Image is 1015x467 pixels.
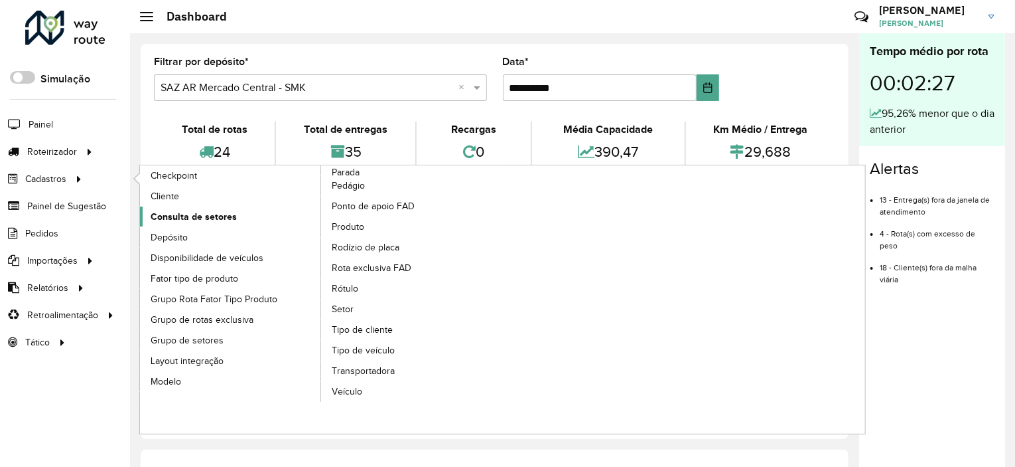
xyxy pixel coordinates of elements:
[880,184,994,218] li: 13 - Entrega(s) fora da janela de atendimento
[151,189,179,203] span: Cliente
[140,165,503,403] a: Parada
[140,289,322,309] a: Grupo Rota Fator Tipo Produto
[689,122,832,138] div: Km Médio / Entrega
[332,240,399,254] span: Rodízio de placa
[870,159,994,179] h4: Alertas
[151,292,277,306] span: Grupo Rota Fator Tipo Produto
[140,186,322,206] a: Cliente
[332,199,415,213] span: Ponto de apoio FAD
[321,341,503,361] a: Tipo de veículo
[140,351,322,371] a: Layout integração
[151,210,237,224] span: Consulta de setores
[332,302,354,316] span: Setor
[321,279,503,299] a: Rótulo
[880,252,994,286] li: 18 - Cliente(s) fora da malha viária
[503,54,529,70] label: Data
[27,281,68,295] span: Relatórios
[332,385,362,399] span: Veículo
[879,17,979,29] span: [PERSON_NAME]
[140,207,322,227] a: Consulta de setores
[332,261,411,275] span: Rota exclusiva FAD
[279,122,411,138] div: Total de entregas
[870,43,994,60] div: Tempo médio por rota
[151,272,238,286] span: Fator tipo de produto
[535,138,681,166] div: 390,47
[847,3,876,31] a: Contato Rápido
[879,4,979,17] h3: [PERSON_NAME]
[321,197,503,217] a: Ponto de apoio FAD
[420,122,527,138] div: Recargas
[140,371,322,391] a: Modelo
[535,122,681,138] div: Média Capacidade
[151,313,253,327] span: Grupo de rotas exclusiva
[332,323,393,337] span: Tipo de cliente
[154,54,249,70] label: Filtrar por depósito
[140,227,322,247] a: Depósito
[25,227,58,240] span: Pedidos
[697,74,719,101] button: Choose Date
[321,238,503,258] a: Rodízio de placa
[27,199,106,213] span: Painel de Sugestão
[420,138,527,166] div: 0
[140,310,322,329] a: Grupo de rotas exclusiva
[332,364,395,378] span: Transportadora
[321,176,503,196] a: Pedágio
[332,165,360,179] span: Parada
[140,248,322,268] a: Disponibilidade de veículos
[157,122,271,138] div: Total de rotas
[321,320,503,340] a: Tipo de cliente
[25,335,50,349] span: Tático
[279,138,411,166] div: 35
[27,308,98,322] span: Retroalimentação
[332,282,358,296] span: Rótulo
[459,80,470,96] span: Clear all
[25,172,66,186] span: Cadastros
[151,169,197,183] span: Checkpoint
[29,118,53,132] span: Painel
[40,71,90,87] label: Simulação
[151,375,181,389] span: Modelo
[27,145,77,159] span: Roteirizador
[153,9,227,24] h2: Dashboard
[321,300,503,320] a: Setor
[140,330,322,350] a: Grupo de setores
[27,254,78,268] span: Importações
[332,220,364,234] span: Produto
[870,106,994,138] div: 95,26% menor que o dia anterior
[151,354,224,368] span: Layout integração
[321,217,503,237] a: Produto
[880,218,994,252] li: 4 - Rota(s) com excesso de peso
[332,343,395,357] span: Tipo de veículo
[321,258,503,278] a: Rota exclusiva FAD
[140,268,322,288] a: Fator tipo de produto
[140,165,322,185] a: Checkpoint
[157,138,271,166] div: 24
[151,251,263,265] span: Disponibilidade de veículos
[689,138,832,166] div: 29,688
[321,382,503,402] a: Veículo
[332,179,365,193] span: Pedágio
[321,361,503,381] a: Transportadora
[151,231,188,244] span: Depósito
[870,60,994,106] div: 00:02:27
[151,333,224,347] span: Grupo de setores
